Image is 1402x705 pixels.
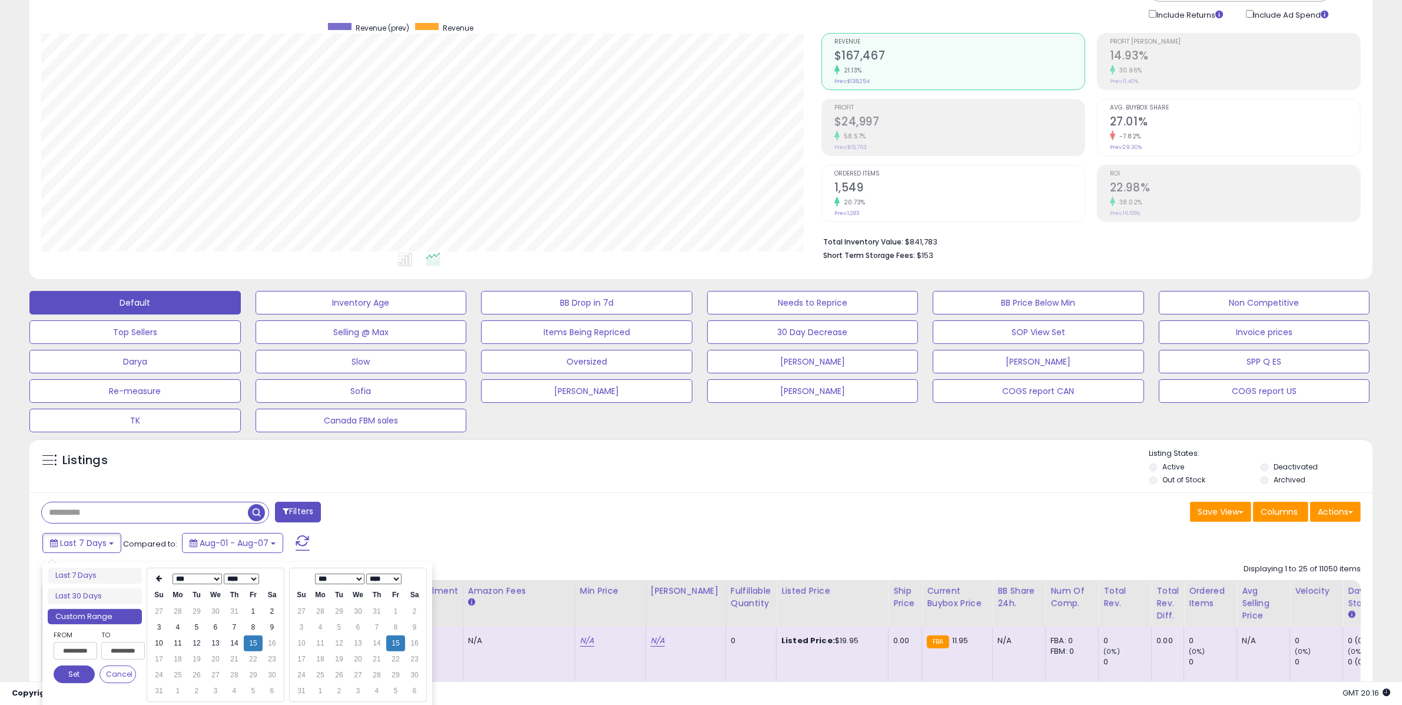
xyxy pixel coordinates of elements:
td: 4 [311,620,330,636]
span: 11.95 [952,635,969,646]
span: Revenue [834,39,1085,45]
td: 24 [150,667,168,683]
button: BB Price Below Min [933,291,1144,315]
button: Default [29,291,241,315]
button: Filters [275,502,321,522]
th: Fr [244,587,263,603]
small: Prev: $138,254 [834,78,870,85]
label: Out of Stock [1162,475,1205,485]
td: 11 [168,636,187,651]
td: 21 [367,651,386,667]
div: Amazon Fees [468,585,570,597]
button: SPP Q ES [1159,350,1370,373]
button: [PERSON_NAME] [707,379,919,403]
td: 22 [244,651,263,667]
b: Short Term Storage Fees: [823,250,915,260]
button: Invoice prices [1159,320,1370,344]
td: 30 [405,667,424,683]
th: Sa [405,587,424,603]
td: 25 [168,667,187,683]
small: 58.57% [840,132,866,141]
h2: $24,997 [834,115,1085,131]
td: 5 [386,683,405,699]
div: Ship Price [893,585,917,610]
td: 10 [292,636,311,651]
h2: 14.93% [1110,49,1360,65]
span: Revenue [443,23,473,33]
div: BB Share 24h. [997,585,1040,610]
td: 1 [168,683,187,699]
td: 28 [168,604,187,620]
td: 27 [292,604,311,620]
td: 20 [206,651,225,667]
div: seller snap | | [12,688,204,699]
td: 3 [349,683,367,699]
td: 15 [244,636,263,651]
td: 28 [225,667,244,683]
td: 5 [187,620,206,636]
td: 5 [330,620,349,636]
button: COGS report US [1159,379,1370,403]
button: Actions [1310,502,1361,522]
td: 23 [263,651,281,667]
td: 16 [263,636,281,651]
button: Items Being Repriced [481,320,692,344]
li: Last 7 Days [48,568,142,584]
b: Listed Price: [781,635,835,646]
td: 15 [386,636,405,651]
th: Tu [330,587,349,603]
td: 17 [292,651,311,667]
td: 28 [311,604,330,620]
td: 7 [225,620,244,636]
div: Fulfillable Quantity [731,585,771,610]
button: COGS report CAN [933,379,1144,403]
div: Num of Comp. [1050,585,1093,610]
div: Total Rev. Diff. [1156,585,1179,622]
td: 5 [244,683,263,699]
a: N/A [580,635,594,647]
small: 20.73% [840,198,866,207]
label: Active [1162,462,1184,472]
td: 19 [187,651,206,667]
td: 2 [330,683,349,699]
button: Top Sellers [29,320,241,344]
small: (0%) [1295,647,1311,656]
p: Listing States: [1149,448,1373,459]
td: 20 [349,651,367,667]
td: 13 [349,636,367,651]
button: Selling @ Max [256,320,467,344]
label: Deactivated [1274,462,1318,472]
td: 14 [225,636,244,651]
button: Re-measure [29,379,241,403]
td: 29 [244,667,263,683]
td: 30 [263,667,281,683]
td: 26 [187,667,206,683]
td: 30 [349,604,367,620]
h2: 1,549 [834,181,1085,197]
small: 21.13% [840,66,862,75]
button: Oversized [481,350,692,373]
td: 2 [405,604,424,620]
button: Columns [1253,502,1308,522]
td: 12 [187,636,206,651]
button: Sofia [256,379,467,403]
td: 10 [150,636,168,651]
div: Include Returns [1140,8,1237,21]
div: N/A [997,636,1036,646]
strong: Copyright [12,687,55,699]
td: 9 [263,620,281,636]
small: FBA [927,636,949,648]
th: We [349,587,367,603]
h5: Listings [62,452,108,469]
td: 6 [263,683,281,699]
div: 0 [1189,636,1237,646]
div: 0 [1295,657,1343,667]
button: Canada FBM sales [256,409,467,432]
span: Revenue (prev) [356,23,409,33]
th: Mo [168,587,187,603]
td: 18 [168,651,187,667]
td: 9 [405,620,424,636]
button: Cancel [100,666,136,683]
span: Avg. Buybox Share [1110,105,1360,111]
b: Total Inventory Value: [823,237,903,247]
